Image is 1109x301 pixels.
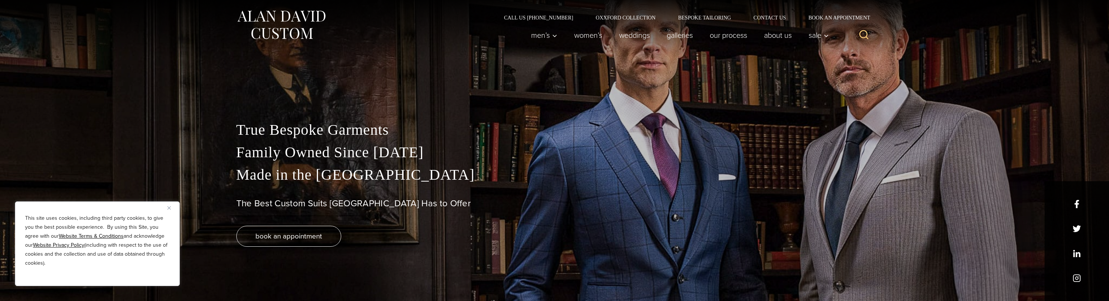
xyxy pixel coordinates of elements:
a: Contact Us [742,15,797,20]
a: Website Terms & Conditions [59,232,124,240]
span: Men’s [531,31,557,39]
img: Alan David Custom [236,8,326,42]
a: Oxxford Collection [584,15,667,20]
a: x/twitter [1073,225,1081,233]
img: Close [167,206,171,210]
a: Website Privacy Policy [33,241,84,249]
a: linkedin [1073,249,1081,258]
span: Sale [809,31,829,39]
a: Call Us [PHONE_NUMBER] [493,15,585,20]
a: Bespoke Tailoring [667,15,742,20]
a: weddings [610,28,658,43]
a: Our Process [701,28,755,43]
span: book an appointment [255,231,322,241]
p: This site uses cookies, including third party cookies, to give you the best possible experience. ... [25,214,170,268]
nav: Primary Navigation [522,28,833,43]
button: Close [167,203,176,212]
button: View Search Form [855,26,873,44]
a: instagram [1073,274,1081,282]
a: Galleries [658,28,701,43]
p: True Bespoke Garments Family Owned Since [DATE] Made in the [GEOGRAPHIC_DATA] [236,119,873,186]
a: Women’s [566,28,610,43]
a: facebook [1073,200,1081,208]
a: About Us [755,28,800,43]
h1: The Best Custom Suits [GEOGRAPHIC_DATA] Has to Offer [236,198,873,209]
a: book an appointment [236,226,341,247]
a: Book an Appointment [797,15,873,20]
nav: Secondary Navigation [493,15,873,20]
